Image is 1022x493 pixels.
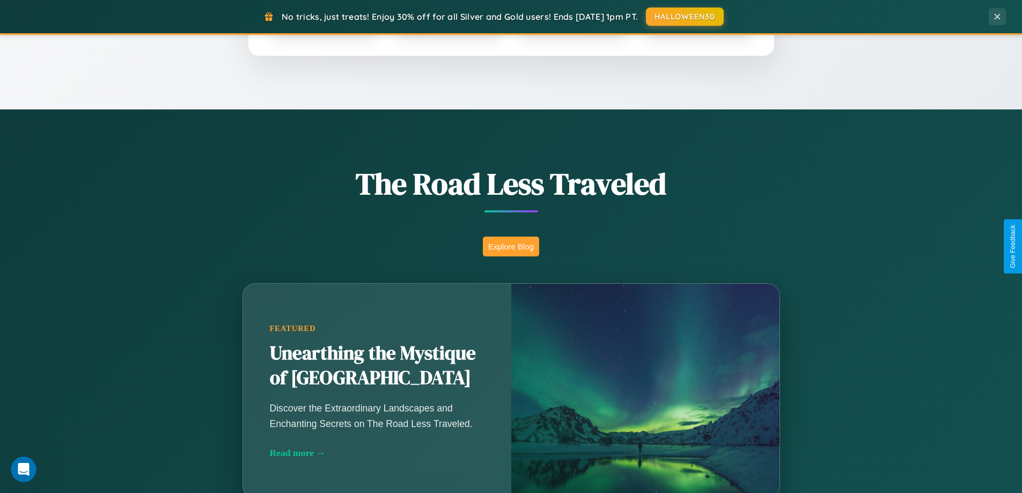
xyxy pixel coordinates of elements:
h2: Unearthing the Mystique of [GEOGRAPHIC_DATA] [270,341,484,391]
h1: The Road Less Traveled [189,163,833,204]
div: Featured [270,324,484,333]
span: No tricks, just treats! Enjoy 30% off for all Silver and Gold users! Ends [DATE] 1pm PT. [282,11,638,22]
div: Read more → [270,447,484,459]
iframe: Intercom live chat [11,457,36,482]
div: Give Feedback [1009,225,1017,268]
button: HALLOWEEN30 [646,8,724,26]
p: Discover the Extraordinary Landscapes and Enchanting Secrets on The Road Less Traveled. [270,401,484,431]
button: Explore Blog [483,237,539,256]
